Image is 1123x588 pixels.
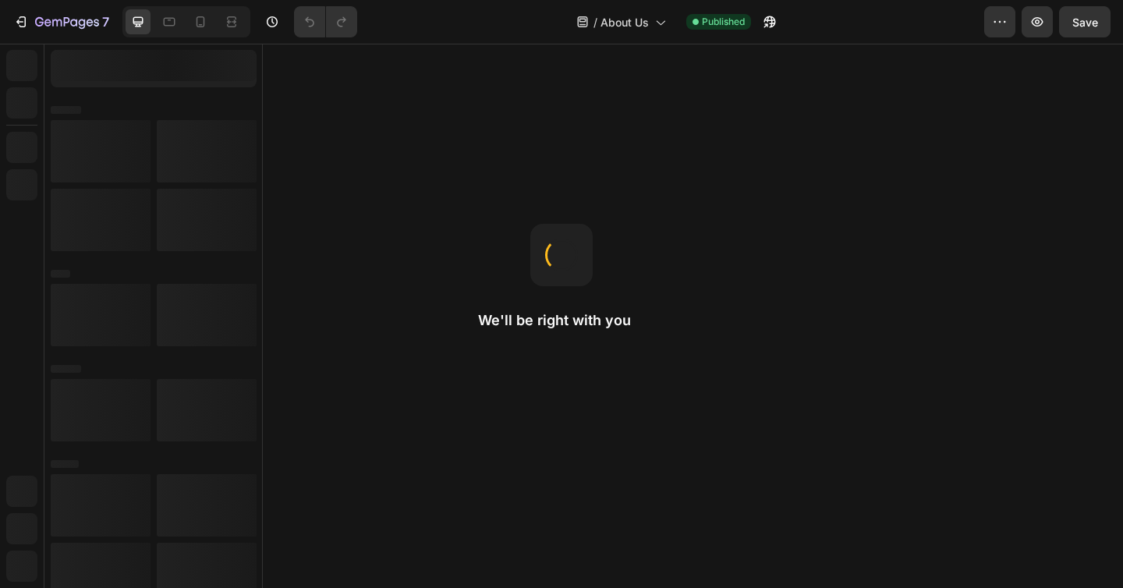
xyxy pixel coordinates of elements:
span: About Us [600,14,649,30]
span: Save [1072,16,1098,29]
span: / [593,14,597,30]
div: Undo/Redo [294,6,357,37]
h2: We'll be right with you [478,311,645,330]
button: Save [1059,6,1111,37]
span: Published [702,15,745,29]
button: 7 [6,6,116,37]
p: 7 [102,12,109,31]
